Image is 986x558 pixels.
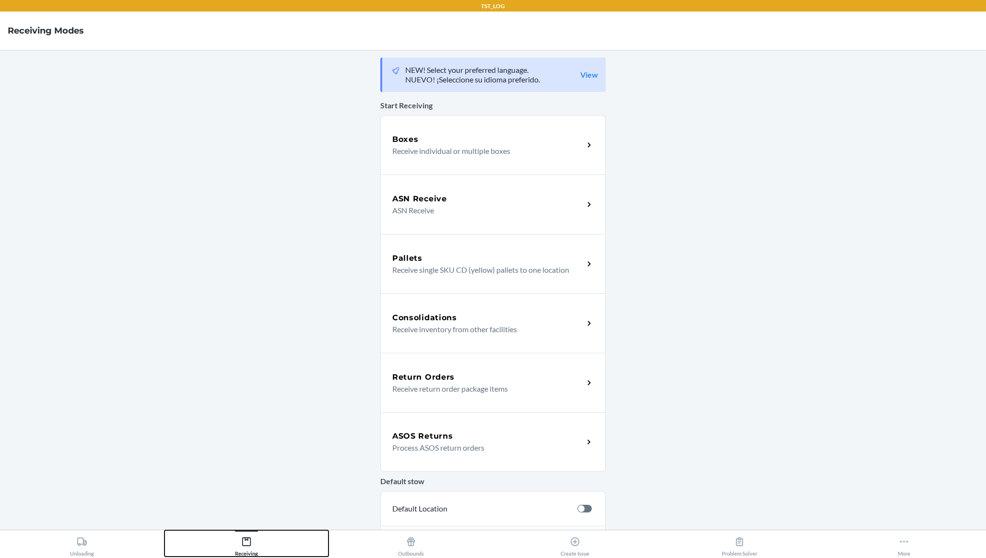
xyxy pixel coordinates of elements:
[380,476,606,487] p: Default stow
[405,75,540,84] p: NUEVO! ¡Seleccione su idioma preferido.
[493,530,657,557] button: Create Issue
[580,70,598,80] a: View
[657,530,822,557] button: Problem Solver
[164,530,329,557] button: Receiving
[392,430,453,442] h5: ASOS Returns
[70,533,94,557] div: Unloading
[380,115,606,174] a: BoxesReceive individual or multiple boxes
[392,312,457,324] h5: Consolidations
[481,2,505,11] p: TST_LOG
[405,65,540,75] p: NEW! Select your preferred language.
[380,293,606,353] a: ConsolidationsReceive inventory from other facilities
[235,533,258,557] div: Receiving
[380,412,606,472] a: ASOS ReturnsProcess ASOS return orders
[722,533,757,557] div: Problem Solver
[392,253,423,264] h5: Pallets
[392,503,570,514] p: Default Location
[392,134,419,145] h5: Boxes
[380,353,606,412] a: Return OrdersReceive return order package items
[398,533,424,557] div: Outbounds
[392,383,576,395] p: Receive return order package items
[392,193,447,205] h5: ASN Receive
[898,533,910,557] div: More
[392,442,576,453] p: Process ASOS return orders
[329,530,493,557] button: Outbounds
[392,324,576,335] p: Receive inventory from other facilities
[392,205,576,216] p: ASN Receive
[380,174,606,234] a: ASN ReceiveASN Receive
[392,264,576,276] p: Receive single SKU CD (yellow) pallets to one location
[822,530,986,557] button: More
[561,533,589,557] div: Create Issue
[380,234,606,293] a: PalletsReceive single SKU CD (yellow) pallets to one location
[392,145,576,157] p: Receive individual or multiple boxes
[392,372,455,383] h5: Return Orders
[8,24,84,37] h4: Receiving Modes
[380,100,606,111] p: Start Receiving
